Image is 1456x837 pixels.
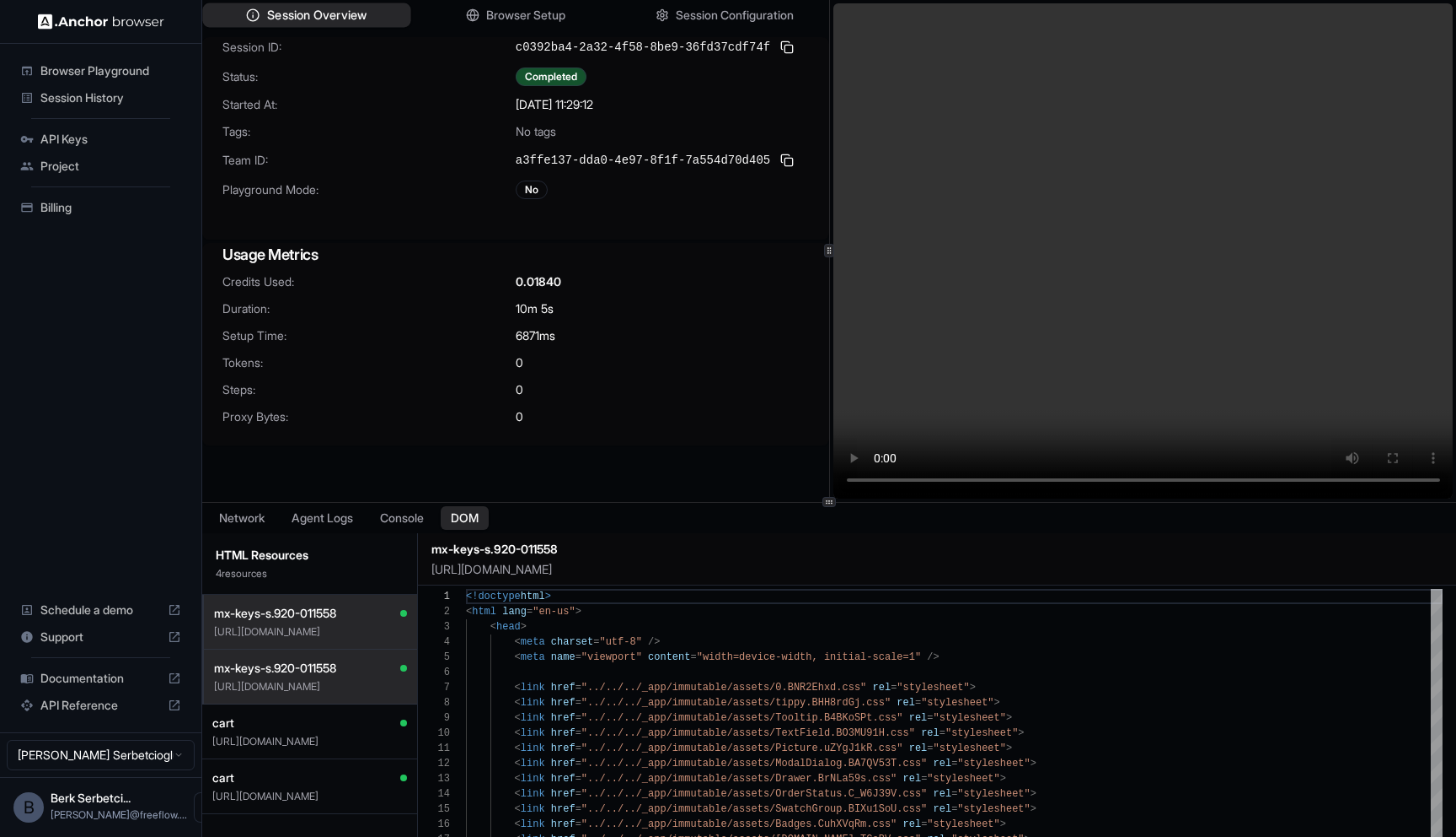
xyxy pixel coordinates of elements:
span: = [575,712,581,724]
button: cart[URL][DOMAIN_NAME] [202,705,417,759]
span: ss" [885,742,903,754]
span: = [527,606,533,618]
span: href [551,818,575,830]
span: link [521,803,545,815]
div: B [13,792,44,823]
div: Browser Playground [13,57,188,84]
span: Browser Setup [486,7,565,24]
span: href [551,697,575,709]
span: = [921,818,927,830]
span: > [1000,818,1006,830]
span: = [575,758,581,769]
span: Status: [222,68,516,85]
span: "stylesheet" [921,697,993,709]
h3: HTML Resources [216,547,404,564]
span: > [575,606,581,618]
button: cart[URL][DOMAIN_NAME] [202,759,417,814]
span: 10m 5s [516,300,554,317]
span: link [521,818,545,830]
span: cart [212,769,234,786]
span: "../../../_app/immutable/assets/ModalDialog.BA7QV5 [581,758,885,769]
div: 5 [431,650,450,665]
span: berk@freeflow.dev [51,808,187,821]
div: 12 [431,756,450,771]
h3: Usage Metrics [222,243,809,267]
span: Documentation [40,670,161,687]
span: Session ID: [222,39,516,56]
span: 0 [516,381,523,398]
span: "../../../_app/immutable/assets/tippy.BHH8rdGj.css [581,697,885,709]
span: 6871 ms [516,327,555,344]
span: [DATE] 11:29:12 [516,96,593,113]
span: > [545,591,551,602]
span: rel [903,773,922,785]
span: > [1000,773,1006,785]
p: [URL][DOMAIN_NAME] [214,625,407,639]
span: oU.css" [885,803,927,815]
span: Session Overview [267,7,367,24]
span: Credits Used: [222,273,516,290]
span: < [515,651,521,663]
span: Schedule a demo [40,602,161,618]
span: html [521,591,545,602]
span: Started At: [222,96,516,113]
span: html [472,606,496,618]
span: < [515,773,521,785]
div: 14 [431,786,450,802]
span: > [1006,742,1012,754]
span: = [951,788,957,800]
span: = [951,803,957,815]
span: = [891,682,897,694]
span: "../../../_app/immutable/assets/OrderStatus.C_W6J3 [581,788,885,800]
span: rel [934,758,952,769]
div: Support [13,624,188,651]
p: [URL][DOMAIN_NAME] [214,680,407,694]
div: Completed [516,67,586,86]
span: < [515,682,521,694]
span: href [551,712,575,724]
div: Documentation [13,665,188,692]
span: > [1018,727,1024,739]
span: "../../../_app/immutable/assets/Drawer.BrNLa59s.cs [581,773,885,785]
span: rel [921,727,939,739]
span: "stylesheet" [957,803,1030,815]
span: rel [934,803,952,815]
span: Session History [40,89,181,106]
span: href [551,758,575,769]
span: API Keys [40,131,181,148]
span: 3T.css" [885,758,927,769]
span: rel [909,742,928,754]
img: Anchor Logo [38,13,164,30]
div: 1 [431,589,450,604]
span: = [575,818,581,830]
span: < [515,818,521,830]
span: = [927,712,933,724]
span: 0 [516,408,523,425]
span: "stylesheet" [934,712,1006,724]
span: rel [909,712,928,724]
span: = [690,651,696,663]
p: [URL][DOMAIN_NAME] [212,790,407,803]
span: Team ID: [222,152,516,169]
span: > [1030,758,1036,769]
span: s" [885,818,897,830]
span: 0.01840 [516,273,561,290]
button: mx-keys-s.920-011558[URL][DOMAIN_NAME] [202,595,417,650]
span: "utf-8" [599,636,641,648]
button: Console [370,506,434,530]
span: "stylesheet" [945,727,1018,739]
div: 3 [431,619,450,634]
span: "en-us" [533,606,575,618]
span: = [593,636,599,648]
span: < [515,758,521,769]
p: 4 resource s [216,567,404,580]
span: "stylesheet" [957,788,1030,800]
p: [URL][DOMAIN_NAME] [431,561,1449,578]
span: rel [934,788,952,800]
span: href [551,727,575,739]
span: > [521,621,527,633]
span: link [521,712,545,724]
span: = [575,727,581,739]
span: mx-keys-s.920-011558 [214,605,336,622]
button: Open menu [194,792,224,823]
